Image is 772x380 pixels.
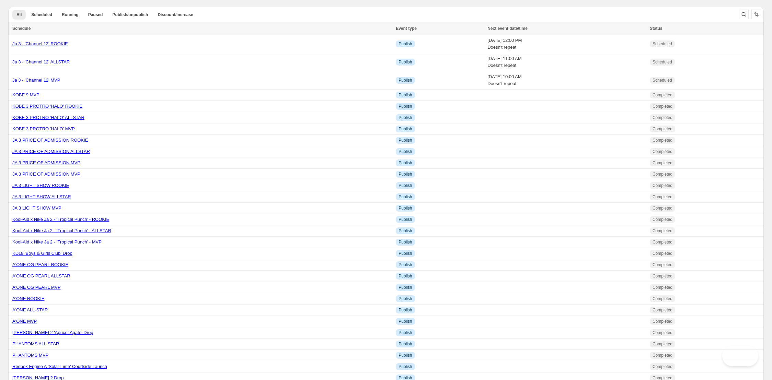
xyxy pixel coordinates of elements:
span: Publish [399,126,412,132]
span: Publish [399,364,412,369]
span: Completed [653,205,672,211]
span: Publish [399,194,412,200]
span: Publish [399,217,412,222]
span: Publish [399,115,412,120]
span: Publish/unpublish [112,12,148,17]
span: Status [650,26,662,31]
span: Next event date/time [487,26,528,31]
span: Completed [653,92,672,98]
a: Kool-Aid x Nike Ja 2 - ‘Tropical Punch’ - MVP [12,239,102,245]
span: Completed [653,115,672,120]
span: Completed [653,171,672,177]
span: Publish [399,59,412,65]
a: KOBE 3 PROTRO 'HALO' ALLSTAR [12,115,84,120]
span: Completed [653,262,672,268]
span: Completed [653,353,672,358]
span: Scheduled [653,41,672,47]
a: JA 3 LIGHT SHOW MVP [12,205,61,211]
td: [DATE] 10:00 AM Doesn't repeat [485,71,648,90]
span: Completed [653,194,672,200]
td: [DATE] 12:00 PM Doesn't repeat [485,35,648,53]
a: Reebok Engine A 'Solar Lime' Courtside Launch [12,364,107,369]
span: Event type [396,26,417,31]
span: Publish [399,41,412,47]
span: Schedule [12,26,31,31]
a: Kool-Aid x Nike Ja 2 - ‘Tropical Punch’ - ALLSTAR [12,228,111,233]
a: PHANTOMS ALL STAR [12,341,59,346]
span: Completed [653,296,672,301]
a: A'ONE ROOKIE [12,296,45,301]
span: Publish [399,319,412,324]
a: Kool-Aid x Nike Ja 2 - ‘Tropical Punch’ - ROOKIE [12,217,109,222]
span: Publish [399,353,412,358]
span: Publish [399,285,412,290]
span: Publish [399,330,412,335]
span: Completed [653,239,672,245]
span: Completed [653,273,672,279]
span: Completed [653,307,672,313]
span: Publish [399,183,412,188]
iframe: Toggle Customer Support [722,346,758,366]
span: Publish [399,296,412,301]
span: Paused [88,12,103,17]
a: Ja 3 - 'Channel 12' ROOKIE [12,41,68,46]
a: JA 3 PRICE OF ADMISSION ROOKIE [12,138,88,143]
a: KOBE 9 MVP [12,92,39,97]
a: A'ONE OG PEARL MVP [12,285,61,290]
span: Completed [653,217,672,222]
span: Completed [653,149,672,154]
span: Completed [653,160,672,166]
a: Ja 3 - 'Channel 12' MVP [12,78,60,83]
span: Completed [653,126,672,132]
span: Scheduled [653,78,672,83]
a: PHANTOMS MVP [12,353,48,358]
td: [DATE] 11:00 AM Doesn't repeat [485,53,648,71]
span: Completed [653,251,672,256]
a: [PERSON_NAME] 2 'Apricot Agate' Drop [12,330,93,335]
span: Scheduled [31,12,52,17]
span: Publish [399,78,412,83]
span: Publish [399,341,412,347]
a: KOBE 3 PROTRO 'HALO' MVP [12,126,75,131]
a: Ja 3 - 'Channel 12' ALLSTAR [12,59,70,64]
span: Completed [653,138,672,143]
a: A'ONE OG PEARL ALLSTAR [12,273,70,278]
span: Completed [653,330,672,335]
span: Completed [653,104,672,109]
span: Completed [653,341,672,347]
a: KD18 'Boys & Girls Club' Drop [12,251,72,256]
span: All [16,12,22,17]
span: Publish [399,251,412,256]
a: KOBE 3 PROTRO 'HALO' ROOKIE [12,104,82,109]
span: Publish [399,160,412,166]
span: Completed [653,319,672,324]
span: Publish [399,273,412,279]
a: A'ONE OG PEARL ROOKIE [12,262,68,267]
span: Publish [399,205,412,211]
span: Publish [399,171,412,177]
span: Completed [653,285,672,290]
span: Discount/increase [158,12,193,17]
a: JA 3 PRICE OF ADMISSION MVP [12,160,80,165]
span: Publish [399,262,412,268]
a: JA 3 LIGHT SHOW ALLSTAR [12,194,71,199]
span: Publish [399,149,412,154]
span: Completed [653,228,672,234]
span: Publish [399,92,412,98]
span: Publish [399,228,412,234]
button: Search and filter results [739,10,749,19]
a: JA 3 LIGHT SHOW ROOKIE [12,183,69,188]
span: Publish [399,307,412,313]
button: Sort the results [751,10,761,19]
span: Scheduled [653,59,672,65]
span: Publish [399,138,412,143]
span: Running [62,12,79,17]
span: Completed [653,183,672,188]
span: Publish [399,104,412,109]
a: A'ONE MVP [12,319,37,324]
span: Publish [399,239,412,245]
span: Completed [653,364,672,369]
a: JA 3 PRICE OF ADMISSION MVP [12,171,80,177]
a: A'ONE ALL-STAR [12,307,48,312]
a: JA 3 PRICE OF ADMISSION ALLSTAR [12,149,90,154]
